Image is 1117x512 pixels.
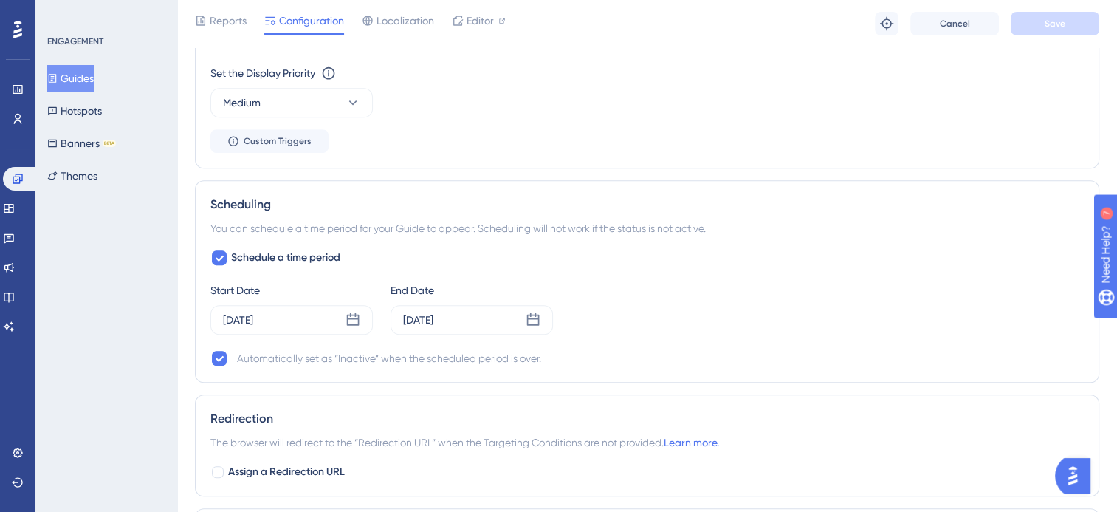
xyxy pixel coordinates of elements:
[47,35,103,47] div: ENGAGEMENT
[1011,12,1099,35] button: Save
[210,12,247,30] span: Reports
[403,311,433,329] div: [DATE]
[210,88,373,117] button: Medium
[210,129,329,153] button: Custom Triggers
[47,130,116,157] button: BannersBETA
[244,135,312,147] span: Custom Triggers
[377,12,434,30] span: Localization
[279,12,344,30] span: Configuration
[210,434,719,451] span: The browser will redirect to the “Redirection URL” when the Targeting Conditions are not provided.
[223,94,261,112] span: Medium
[910,12,999,35] button: Cancel
[210,64,315,82] div: Set the Display Priority
[467,12,494,30] span: Editor
[237,349,541,367] div: Automatically set as “Inactive” when the scheduled period is over.
[103,7,107,19] div: 7
[210,196,1084,214] div: Scheduling
[940,18,970,30] span: Cancel
[228,463,345,481] span: Assign a Redirection URL
[210,219,1084,237] div: You can schedule a time period for your Guide to appear. Scheduling will not work if the status i...
[47,65,94,92] button: Guides
[210,410,1084,428] div: Redirection
[223,311,253,329] div: [DATE]
[47,163,97,189] button: Themes
[231,249,340,267] span: Schedule a time period
[1045,18,1065,30] span: Save
[664,437,719,448] a: Learn more.
[391,281,553,299] div: End Date
[47,98,102,124] button: Hotspots
[103,140,116,147] div: BETA
[210,281,373,299] div: Start Date
[1055,454,1099,498] iframe: UserGuiding AI Assistant Launcher
[35,4,92,21] span: Need Help?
